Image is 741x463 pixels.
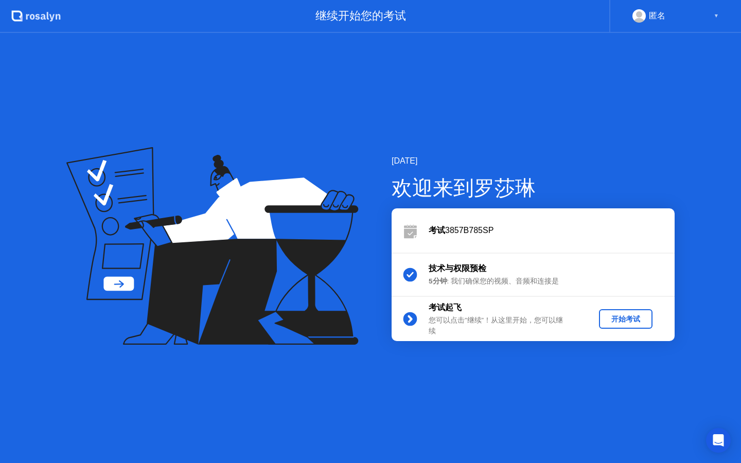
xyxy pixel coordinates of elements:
b: 5分钟 [429,277,447,285]
div: Open Intercom Messenger [706,428,731,453]
div: 匿名 [649,9,665,23]
b: 考试起飞 [429,303,462,312]
div: 开始考试 [603,314,648,324]
b: 技术与权限预检 [429,264,486,273]
div: 欢迎来到罗莎琳 [392,172,675,203]
b: 考试 [429,226,445,235]
div: 您可以点击”继续”！从这里开始，您可以继续 [429,315,577,336]
button: 开始考试 [599,309,652,329]
div: [DATE] [392,155,675,167]
div: ▼ [714,9,719,23]
div: : 我们确保您的视频、音频和连接是 [429,276,577,287]
div: 3857B785SP [429,224,675,237]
